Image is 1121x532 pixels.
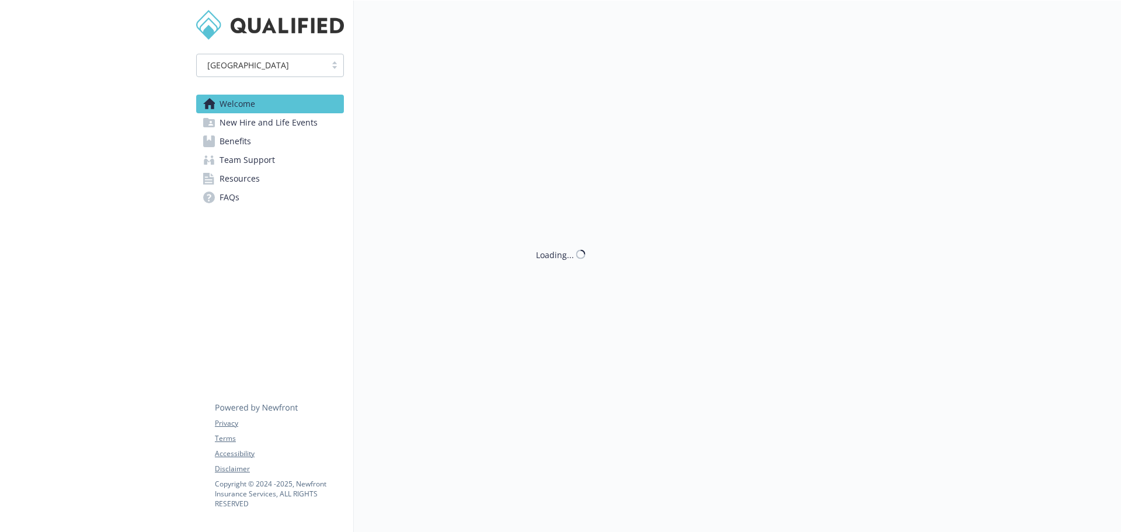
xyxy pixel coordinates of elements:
[215,448,343,459] a: Accessibility
[215,464,343,474] a: Disclaimer
[196,113,344,132] a: New Hire and Life Events
[196,95,344,113] a: Welcome
[220,169,260,188] span: Resources
[220,188,239,207] span: FAQs
[220,113,318,132] span: New Hire and Life Events
[196,169,344,188] a: Resources
[215,418,343,429] a: Privacy
[203,59,320,71] span: [GEOGRAPHIC_DATA]
[215,433,343,444] a: Terms
[196,188,344,207] a: FAQs
[196,132,344,151] a: Benefits
[220,132,251,151] span: Benefits
[196,151,344,169] a: Team Support
[220,95,255,113] span: Welcome
[536,248,574,260] div: Loading...
[207,59,289,71] span: [GEOGRAPHIC_DATA]
[215,479,343,509] p: Copyright © 2024 - 2025 , Newfront Insurance Services, ALL RIGHTS RESERVED
[220,151,275,169] span: Team Support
